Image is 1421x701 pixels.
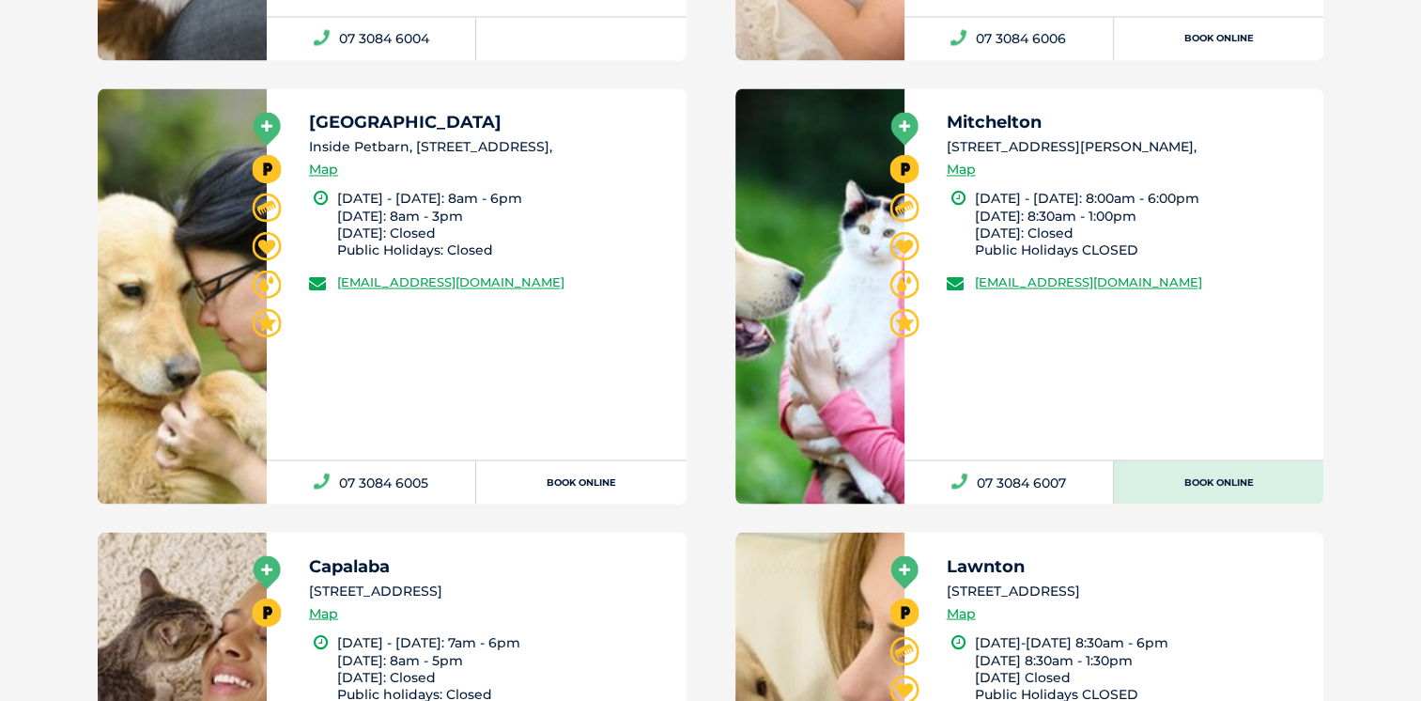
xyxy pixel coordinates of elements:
h5: Mitchelton [947,114,1307,131]
a: Map [947,159,976,180]
a: Book Online [476,460,686,504]
a: Map [309,602,338,624]
li: [DATE] - [DATE]: 8am - 6pm [DATE]: 8am - 3pm [DATE]: Closed Public Holidays: Closed [337,190,670,258]
a: 07 3084 6006 [904,17,1114,60]
h5: Lawnton [947,557,1307,574]
a: Book Online [1114,17,1323,60]
li: Inside Petbarn, [STREET_ADDRESS], [309,137,670,157]
a: 07 3084 6007 [904,460,1114,504]
a: Map [309,159,338,180]
h5: Capalaba [309,557,670,574]
button: Search [1384,86,1403,104]
a: Book Online [1114,460,1323,504]
li: [DATE] - [DATE]: 8:00am - 6:00pm [DATE]: 8:30am - 1:00pm [DATE]: Closed Public Holidays CLOSED [975,190,1307,258]
a: 07 3084 6005 [267,460,476,504]
a: Map [947,602,976,624]
a: [EMAIL_ADDRESS][DOMAIN_NAME] [337,274,564,289]
li: [STREET_ADDRESS] [947,581,1307,600]
li: [STREET_ADDRESS] [309,581,670,600]
a: [EMAIL_ADDRESS][DOMAIN_NAME] [975,274,1202,289]
li: [STREET_ADDRESS][PERSON_NAME], [947,137,1307,157]
a: 07 3084 6004 [267,17,476,60]
h5: [GEOGRAPHIC_DATA] [309,114,670,131]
